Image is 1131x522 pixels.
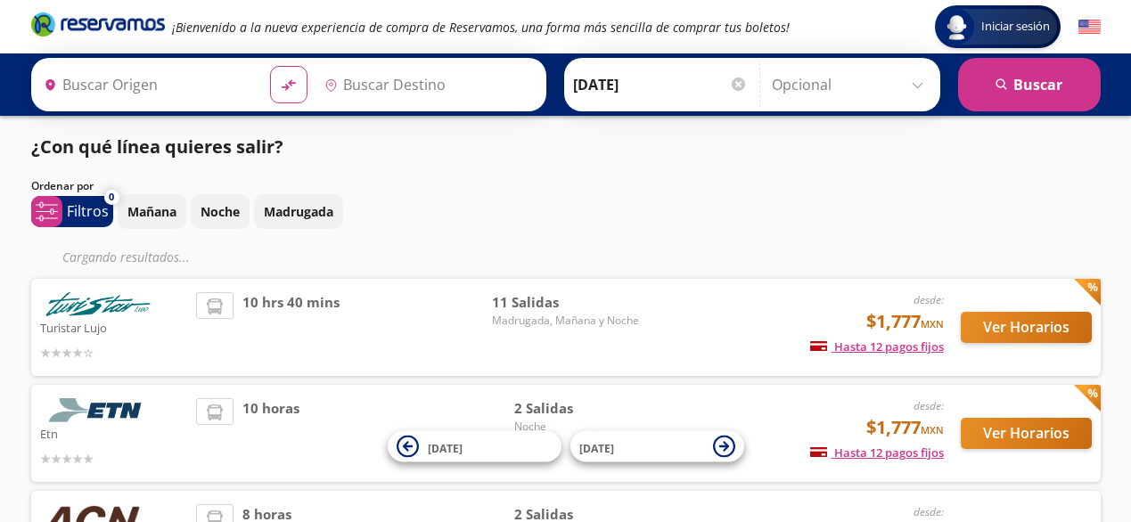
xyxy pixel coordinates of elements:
[118,194,186,229] button: Mañana
[40,398,156,422] img: Etn
[109,190,114,205] span: 0
[40,292,156,316] img: Turistar Lujo
[31,196,113,227] button: 0Filtros
[579,440,614,455] span: [DATE]
[388,431,561,462] button: [DATE]
[961,312,1092,343] button: Ver Horarios
[1078,16,1101,38] button: English
[62,249,190,265] em: Cargando resultados ...
[492,292,639,313] span: 11 Salidas
[570,431,744,462] button: [DATE]
[37,62,256,107] input: Buscar Origen
[191,194,250,229] button: Noche
[961,418,1092,449] button: Ver Horarios
[40,316,188,338] p: Turistar Lujo
[31,11,165,37] i: Brand Logo
[31,178,94,194] p: Ordenar por
[254,194,343,229] button: Madrugada
[921,423,944,436] small: MXN
[492,313,639,329] span: Madrugada, Mañana y Noche
[974,18,1057,36] span: Iniciar sesión
[40,422,188,444] p: Etn
[514,398,639,419] span: 2 Salidas
[172,19,790,36] em: ¡Bienvenido a la nueva experiencia de compra de Reservamos, una forma más sencilla de comprar tus...
[914,504,944,519] em: desde:
[201,202,240,221] p: Noche
[242,292,340,363] span: 10 hrs 40 mins
[866,308,944,335] span: $1,777
[772,62,931,107] input: Opcional
[810,445,944,461] span: Hasta 12 pagos fijos
[914,292,944,307] em: desde:
[317,62,537,107] input: Buscar Destino
[573,62,748,107] input: Elegir Fecha
[428,440,463,455] span: [DATE]
[127,202,176,221] p: Mañana
[67,200,109,222] p: Filtros
[31,134,283,160] p: ¿Con qué línea quieres salir?
[866,414,944,441] span: $1,777
[31,11,165,43] a: Brand Logo
[958,58,1101,111] button: Buscar
[914,398,944,413] em: desde:
[921,317,944,330] small: MXN
[242,398,299,469] span: 10 horas
[514,419,639,435] span: Noche
[264,202,333,221] p: Madrugada
[810,338,944,355] span: Hasta 12 pagos fijos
